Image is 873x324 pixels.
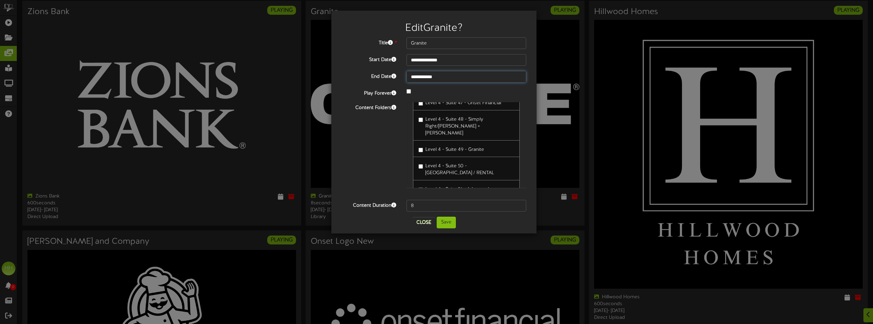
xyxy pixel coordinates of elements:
[337,71,401,80] label: End Date
[337,88,401,97] label: Play Forever
[337,200,401,209] label: Content Duration
[425,164,494,176] span: Level 4 - Suite 50 - [GEOGRAPHIC_DATA] / RENTAL
[406,200,526,212] input: 15
[418,101,423,106] input: Level 4 - Suite 47 - Onset Financial
[425,100,501,106] span: Level 4 - Suite 47 - Onset Financial
[337,54,401,63] label: Start Date
[412,217,435,228] button: Close
[418,188,423,192] input: Level 4 - Suite 51 - Advanced Healthcare
[342,23,526,34] h2: Edit Granite ?
[425,187,489,199] span: Level 4 - Suite 51 - Advanced Healthcare
[418,148,423,152] input: Level 4 - Suite 49 - Granite
[425,147,484,152] span: Level 4 - Suite 49 - Granite
[406,37,526,49] input: Title
[337,37,401,47] label: Title
[437,217,456,228] button: Save
[418,164,423,169] input: Level 4 - Suite 50 - [GEOGRAPHIC_DATA] / RENTAL
[337,102,401,111] label: Content Folders
[418,118,423,122] input: Level 4 - Suite 48 - Simply Right/[PERSON_NAME] + [PERSON_NAME]
[425,117,483,136] span: Level 4 - Suite 48 - Simply Right/[PERSON_NAME] + [PERSON_NAME]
